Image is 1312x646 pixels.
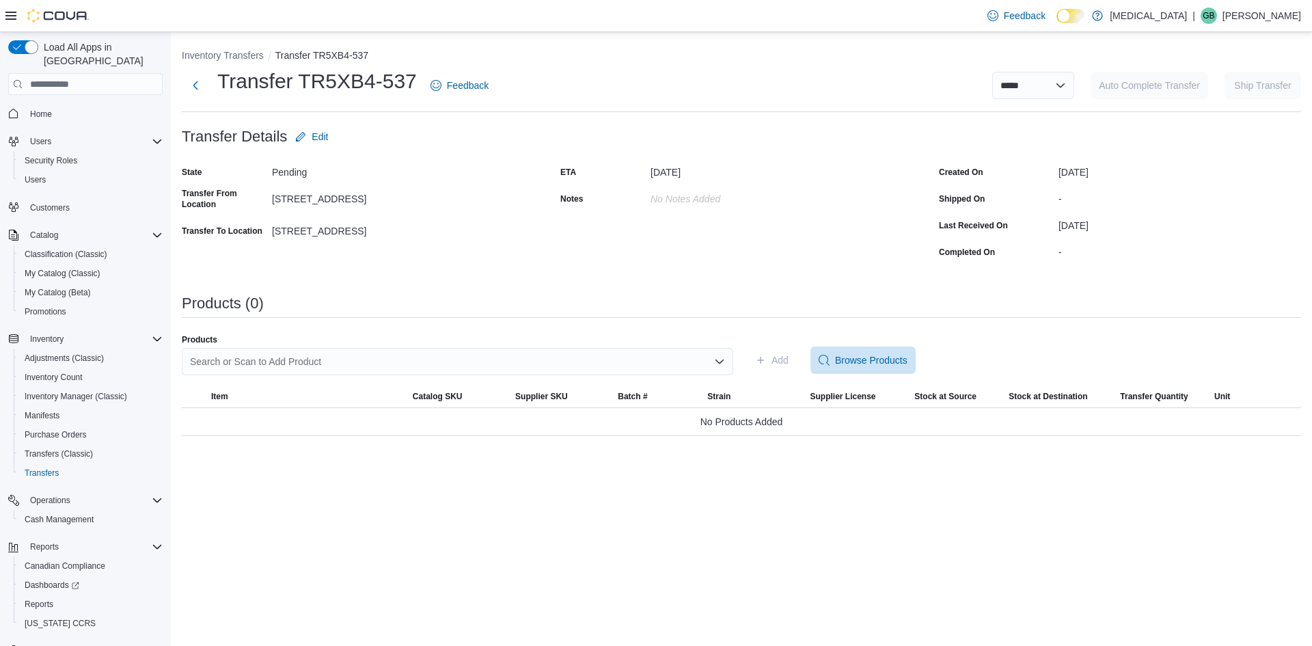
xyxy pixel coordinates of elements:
button: Item [206,386,407,407]
span: Home [30,109,52,120]
div: Glen Byrne [1201,8,1217,24]
span: Operations [30,495,70,506]
a: Transfers (Classic) [19,446,98,462]
span: Add [771,353,789,367]
button: Supplier SKU [510,386,612,407]
h3: Transfer Details [182,129,287,145]
button: Security Roles [14,151,168,170]
span: Dashboards [19,577,163,593]
span: Auto Complete Transfer [1099,79,1200,92]
a: Manifests [19,407,65,424]
span: My Catalog (Classic) [19,265,163,282]
a: Reports [19,596,59,613]
span: Catalog [30,230,58,241]
a: Feedback [425,72,494,99]
span: Catalog SKU [413,391,463,402]
button: Reports [14,595,168,614]
span: Users [25,174,46,185]
span: Stock at Source [914,391,976,402]
label: Last Received On [939,220,1008,231]
span: Feedback [1004,9,1045,23]
span: My Catalog (Classic) [25,268,100,279]
a: Customers [25,200,75,216]
span: Adjustments (Classic) [19,350,163,366]
label: Completed On [939,247,995,258]
div: - [1058,188,1301,204]
div: [DATE] [1058,161,1301,178]
label: Transfer From Location [182,188,266,210]
span: Reports [25,599,53,610]
span: Feedback [447,79,489,92]
span: Cash Management [25,514,94,525]
span: Purchase Orders [25,429,87,440]
span: Inventory Count [19,369,163,386]
button: My Catalog (Classic) [14,264,168,283]
span: Home [25,105,163,122]
span: GB [1203,8,1214,24]
a: Transfers [19,465,64,481]
span: [US_STATE] CCRS [25,618,96,629]
span: Inventory [25,331,163,347]
span: Users [25,133,163,150]
button: Catalog [25,227,64,243]
span: Inventory Count [25,372,83,383]
label: Shipped On [939,193,985,204]
input: Dark Mode [1056,9,1085,23]
button: Transfer Quantity [1099,386,1209,407]
span: Inventory Manager (Classic) [19,388,163,405]
button: Add [750,347,794,374]
span: Classification (Classic) [25,249,107,260]
div: Pending [272,161,455,178]
span: Canadian Compliance [19,558,163,574]
a: Dashboards [14,576,168,595]
span: Item [211,391,228,402]
span: Customers [30,202,70,213]
a: Canadian Compliance [19,558,111,574]
p: [MEDICAL_DATA] [1110,8,1187,24]
a: Users [19,172,51,188]
span: Transfers (Classic) [25,448,93,459]
span: Transfers [25,468,59,479]
span: Inventory [30,334,64,345]
span: Security Roles [25,155,77,166]
button: Users [3,132,168,151]
a: Inventory Count [19,369,88,386]
span: Ship Transfer [1234,79,1291,92]
a: My Catalog (Classic) [19,265,106,282]
button: Manifests [14,406,168,425]
div: [STREET_ADDRESS] [272,220,455,237]
a: Cash Management [19,511,99,528]
span: Load All Apps in [GEOGRAPHIC_DATA] [38,40,163,68]
div: [DATE] [651,161,834,178]
label: ETA [560,167,576,178]
button: Strain [702,386,804,407]
button: My Catalog (Beta) [14,283,168,302]
a: Home [25,106,57,122]
a: Adjustments (Classic) [19,350,109,366]
nav: An example of EuiBreadcrumbs [182,49,1301,65]
button: Next [182,72,209,99]
div: - [1058,241,1301,258]
span: Reports [19,596,163,613]
a: Dashboards [19,577,85,593]
span: Reports [30,541,59,552]
div: [STREET_ADDRESS] [272,188,455,204]
button: Unit [1209,386,1260,407]
a: Feedback [982,2,1051,29]
span: Supplier SKU [515,391,568,402]
button: Home [3,103,168,123]
button: Promotions [14,302,168,321]
label: State [182,167,202,178]
button: Purchase Orders [14,425,168,444]
span: Catalog [25,227,163,243]
span: Manifests [19,407,163,424]
span: Promotions [19,304,163,320]
a: Security Roles [19,152,83,169]
button: Reports [25,539,64,555]
span: My Catalog (Beta) [19,284,163,301]
button: Canadian Compliance [14,556,168,576]
button: Inventory Manager (Classic) [14,387,168,406]
button: [US_STATE] CCRS [14,614,168,633]
a: Promotions [19,304,72,320]
span: Security Roles [19,152,163,169]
